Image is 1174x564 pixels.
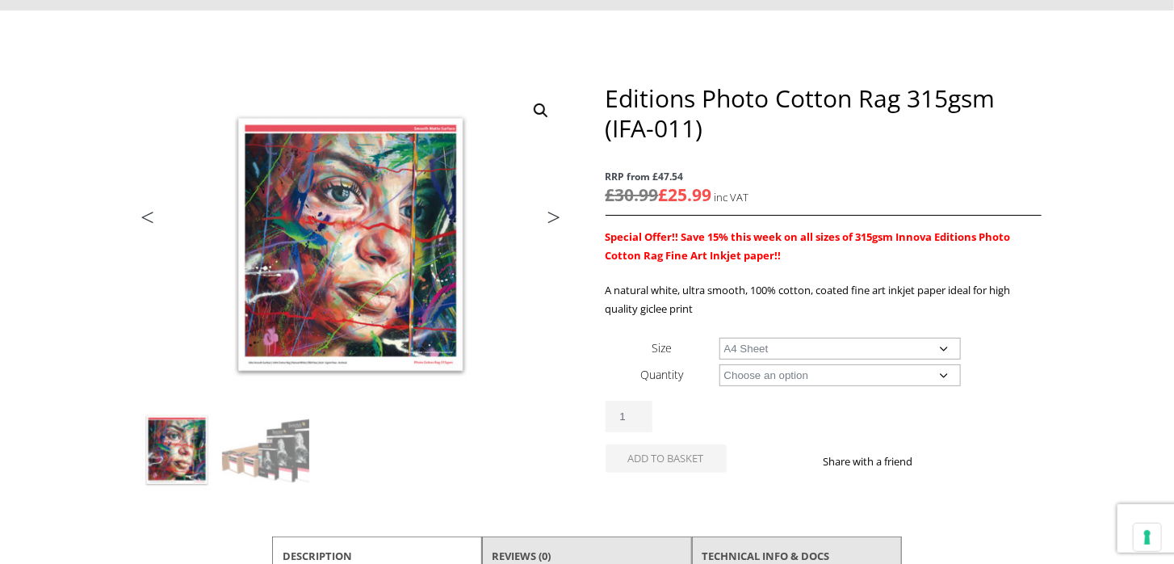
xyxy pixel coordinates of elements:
button: Your consent preferences for tracking technologies [1134,524,1161,551]
button: Add to basket [606,444,727,473]
img: Editions Photo Cotton Rag 315gsm (IFA-011) - Image 2 [222,406,309,494]
strong: Special Offer!! Save 15% this week on all sizes of 315gsm Innova Editions Photo Cotton Rag Fine A... [606,229,1011,263]
p: Share with a friend [824,452,933,471]
img: facebook sharing button [933,455,945,468]
img: Editions Photo Cotton Rag 315gsm (IFA-011) [133,406,220,494]
span: £ [606,183,615,206]
span: RRP from £47.54 [606,167,1042,186]
bdi: 25.99 [659,183,712,206]
input: Product quantity [606,401,652,432]
a: View full-screen image gallery [526,96,556,125]
bdi: 30.99 [606,183,659,206]
label: Quantity [641,367,684,382]
p: A natural white, ultra smooth, 100% cotton, coated fine art inkjet paper ideal for high quality g... [606,281,1042,318]
h1: Editions Photo Cotton Rag 315gsm (IFA-011) [606,83,1042,143]
label: Size [652,340,673,356]
img: twitter sharing button [952,455,965,468]
span: £ [659,183,669,206]
img: email sharing button [971,455,984,468]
